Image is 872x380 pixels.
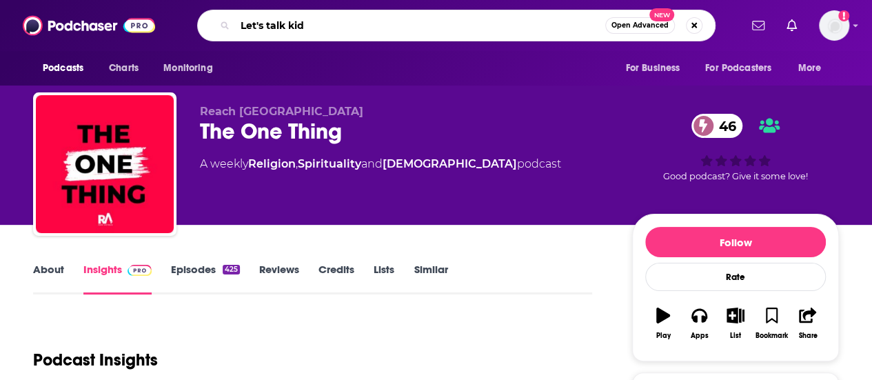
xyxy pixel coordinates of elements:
[100,55,147,81] a: Charts
[109,59,139,78] span: Charts
[756,332,788,340] div: Bookmark
[197,10,716,41] div: Search podcasts, credits, & more...
[656,332,671,340] div: Play
[781,14,802,37] a: Show notifications dropdown
[235,14,605,37] input: Search podcasts, credits, & more...
[645,263,826,291] div: Rate
[819,10,849,41] button: Show profile menu
[128,265,152,276] img: Podchaser Pro
[705,59,771,78] span: For Podcasters
[753,299,789,348] button: Bookmark
[36,95,174,233] img: The One Thing
[163,59,212,78] span: Monitoring
[171,263,240,294] a: Episodes425
[747,14,770,37] a: Show notifications dropdown
[83,263,152,294] a: InsightsPodchaser Pro
[625,59,680,78] span: For Business
[663,171,808,181] span: Good podcast? Give it some love!
[248,157,296,170] a: Religion
[33,263,64,294] a: About
[645,227,826,257] button: Follow
[730,332,741,340] div: List
[154,55,230,81] button: open menu
[223,265,240,274] div: 425
[649,8,674,21] span: New
[318,263,354,294] a: Credits
[296,157,298,170] span: ,
[605,17,675,34] button: Open AdvancedNew
[374,263,394,294] a: Lists
[414,263,447,294] a: Similar
[23,12,155,39] img: Podchaser - Follow, Share and Rate Podcasts
[696,55,791,81] button: open menu
[200,105,363,118] span: Reach [GEOGRAPHIC_DATA]
[838,10,849,21] svg: Add a profile image
[691,332,709,340] div: Apps
[705,114,743,138] span: 46
[33,350,158,370] h1: Podcast Insights
[691,114,743,138] a: 46
[681,299,717,348] button: Apps
[259,263,299,294] a: Reviews
[43,59,83,78] span: Podcasts
[632,105,839,190] div: 46Good podcast? Give it some love!
[798,332,817,340] div: Share
[361,157,383,170] span: and
[789,55,839,81] button: open menu
[611,22,669,29] span: Open Advanced
[798,59,822,78] span: More
[790,299,826,348] button: Share
[200,156,561,172] div: A weekly podcast
[298,157,361,170] a: Spirituality
[383,157,517,170] a: [DEMOGRAPHIC_DATA]
[33,55,101,81] button: open menu
[645,299,681,348] button: Play
[616,55,697,81] button: open menu
[819,10,849,41] span: Logged in as psamuelson01
[819,10,849,41] img: User Profile
[718,299,753,348] button: List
